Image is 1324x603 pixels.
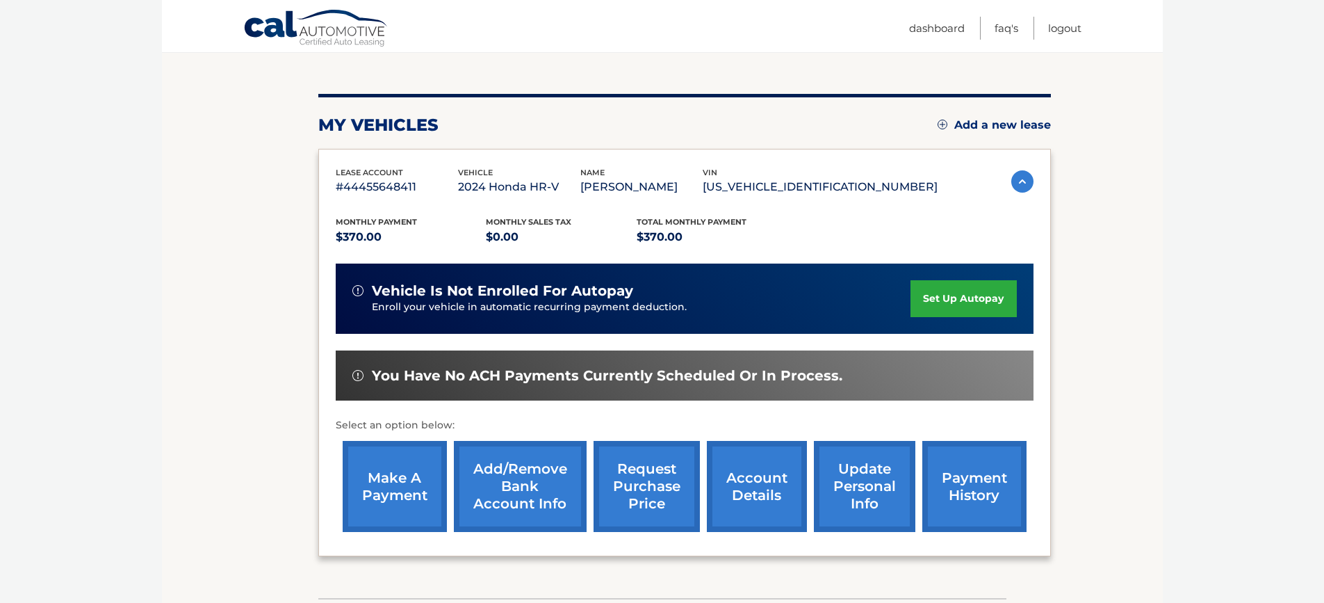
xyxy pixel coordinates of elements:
[336,227,487,247] p: $370.00
[372,300,911,315] p: Enroll your vehicle in automatic recurring payment deduction.
[336,417,1033,434] p: Select an option below:
[352,285,363,296] img: alert-white.svg
[995,17,1018,40] a: FAQ's
[637,227,787,247] p: $370.00
[594,441,700,532] a: request purchase price
[909,17,965,40] a: Dashboard
[637,217,746,227] span: Total Monthly Payment
[938,118,1051,132] a: Add a new lease
[707,441,807,532] a: account details
[458,168,493,177] span: vehicle
[454,441,587,532] a: Add/Remove bank account info
[486,227,637,247] p: $0.00
[336,177,458,197] p: #44455648411
[336,168,403,177] span: lease account
[1048,17,1081,40] a: Logout
[580,168,605,177] span: name
[343,441,447,532] a: make a payment
[580,177,703,197] p: [PERSON_NAME]
[372,282,633,300] span: vehicle is not enrolled for autopay
[922,441,1027,532] a: payment history
[703,168,717,177] span: vin
[703,177,938,197] p: [US_VEHICLE_IDENTIFICATION_NUMBER]
[318,115,439,136] h2: my vehicles
[336,217,417,227] span: Monthly Payment
[243,9,389,49] a: Cal Automotive
[938,120,947,129] img: add.svg
[352,370,363,381] img: alert-white.svg
[372,367,842,385] span: You have no ACH payments currently scheduled or in process.
[814,441,915,532] a: update personal info
[458,177,580,197] p: 2024 Honda HR-V
[486,217,571,227] span: Monthly sales Tax
[1011,170,1033,193] img: accordion-active.svg
[910,280,1016,317] a: set up autopay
